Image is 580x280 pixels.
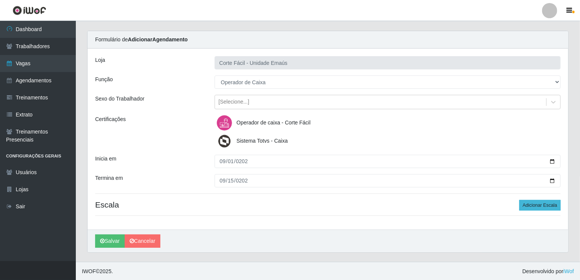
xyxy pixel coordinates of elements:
a: Cancelar [125,234,160,248]
label: Sexo do Trabalhador [95,95,144,103]
input: 00/00/0000 [215,155,561,168]
span: Sistema Totvs - Caixa [237,138,288,144]
label: Certificações [95,115,126,123]
span: © 2025 . [82,267,113,275]
img: Sistema Totvs - Caixa [217,134,235,149]
input: 00/00/0000 [215,174,561,187]
button: Adicionar Escala [519,200,561,211]
label: Termina em [95,174,123,182]
div: Formulário de [88,31,568,49]
strong: Adicionar Agendamento [128,36,188,42]
h4: Escala [95,200,561,209]
img: CoreUI Logo [13,6,46,15]
label: Inicia em [95,155,116,163]
span: Desenvolvido por [522,267,574,275]
div: [Selecione...] [219,98,249,106]
label: Loja [95,56,105,64]
img: Operador de caixa - Corte Fácil [217,115,235,131]
button: Salvar [95,234,125,248]
a: iWof [563,268,574,274]
span: IWOF [82,268,96,274]
span: Operador de caixa - Corte Fácil [237,120,310,126]
label: Função [95,76,113,83]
